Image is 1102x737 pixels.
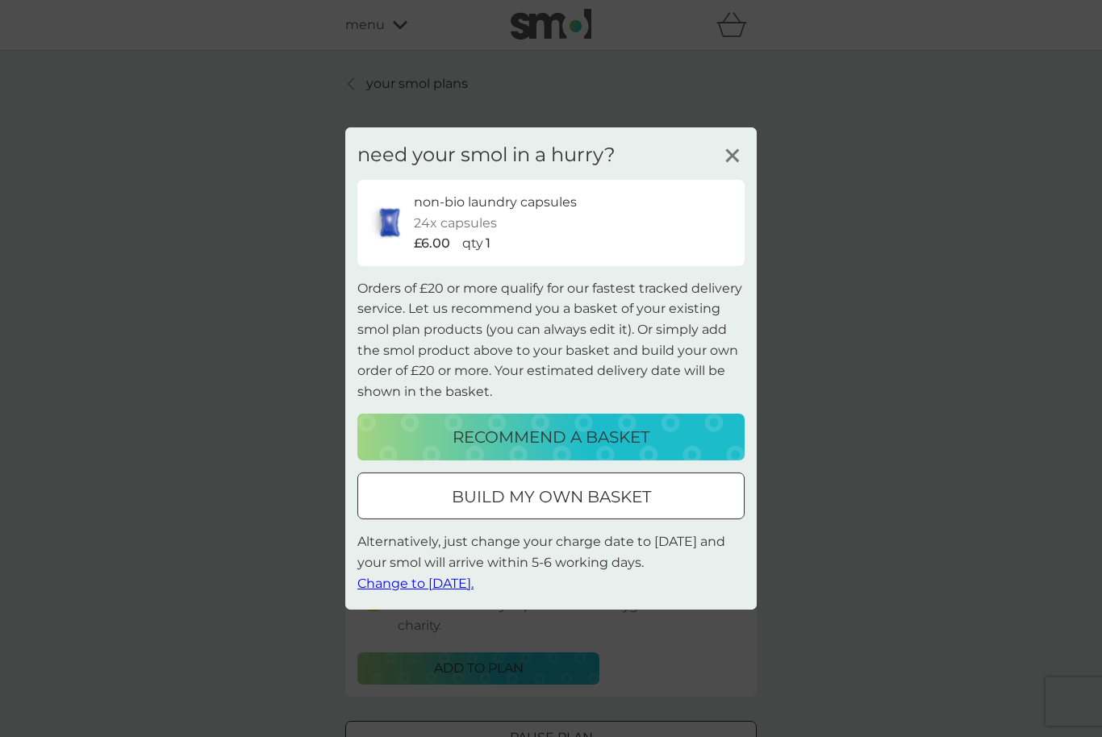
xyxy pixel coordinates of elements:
[357,573,474,593] button: Change to [DATE].
[357,531,745,593] p: Alternatively, just change your charge date to [DATE] and your smol will arrive within 5-6 workin...
[452,484,651,510] p: build my own basket
[414,192,577,213] p: non-bio laundry capsules
[357,144,616,167] h3: need your smol in a hurry?
[414,213,497,234] p: 24x capsules
[486,233,490,254] p: 1
[357,575,474,590] span: Change to [DATE].
[462,233,483,254] p: qty
[357,414,745,460] button: recommend a basket
[414,233,450,254] p: £6.00
[453,424,649,450] p: recommend a basket
[357,473,745,519] button: build my own basket
[357,278,745,402] p: Orders of £20 or more qualify for our fastest tracked delivery service. Let us recommend you a ba...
